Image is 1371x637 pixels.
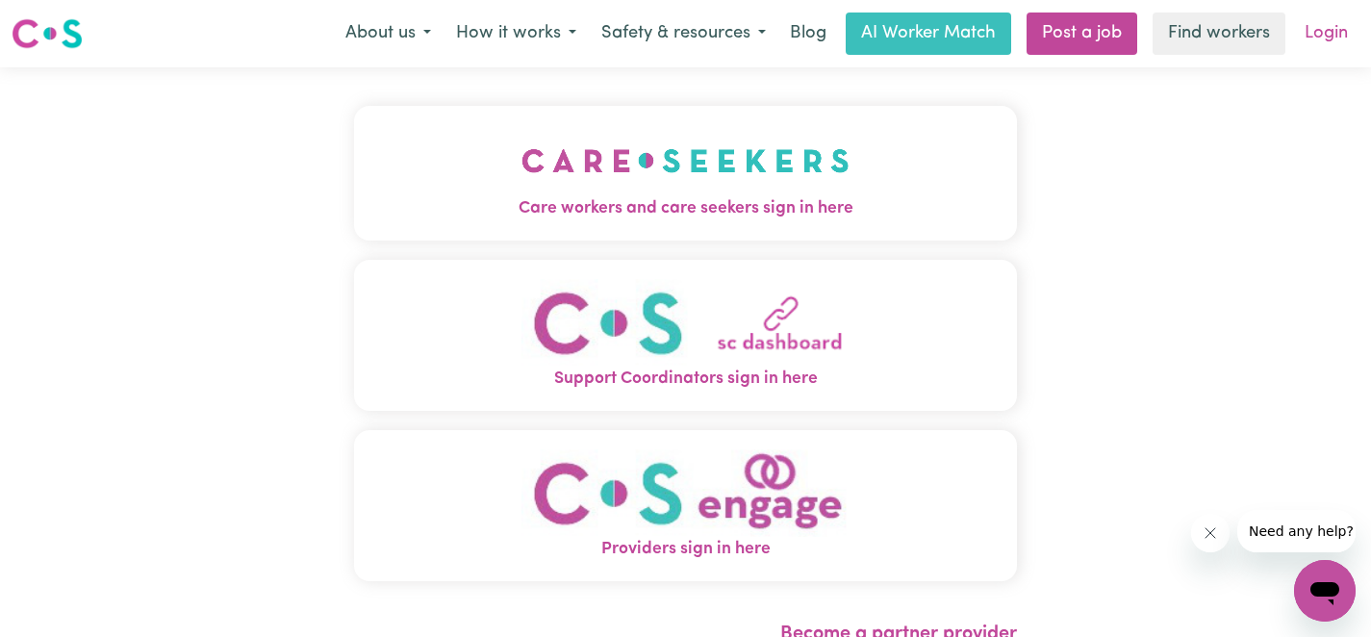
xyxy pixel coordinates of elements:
[354,196,1017,221] span: Care workers and care seekers sign in here
[1153,13,1285,55] a: Find workers
[444,13,589,54] button: How it works
[354,106,1017,241] button: Care workers and care seekers sign in here
[333,13,444,54] button: About us
[12,12,83,56] a: Careseekers logo
[1294,560,1356,622] iframe: Button to launch messaging window
[354,537,1017,562] span: Providers sign in here
[1191,514,1230,552] iframe: Close message
[354,367,1017,392] span: Support Coordinators sign in here
[846,13,1011,55] a: AI Worker Match
[354,260,1017,411] button: Support Coordinators sign in here
[589,13,778,54] button: Safety & resources
[778,13,838,55] a: Blog
[354,430,1017,581] button: Providers sign in here
[1237,510,1356,552] iframe: Message from company
[1293,13,1359,55] a: Login
[12,16,83,51] img: Careseekers logo
[1027,13,1137,55] a: Post a job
